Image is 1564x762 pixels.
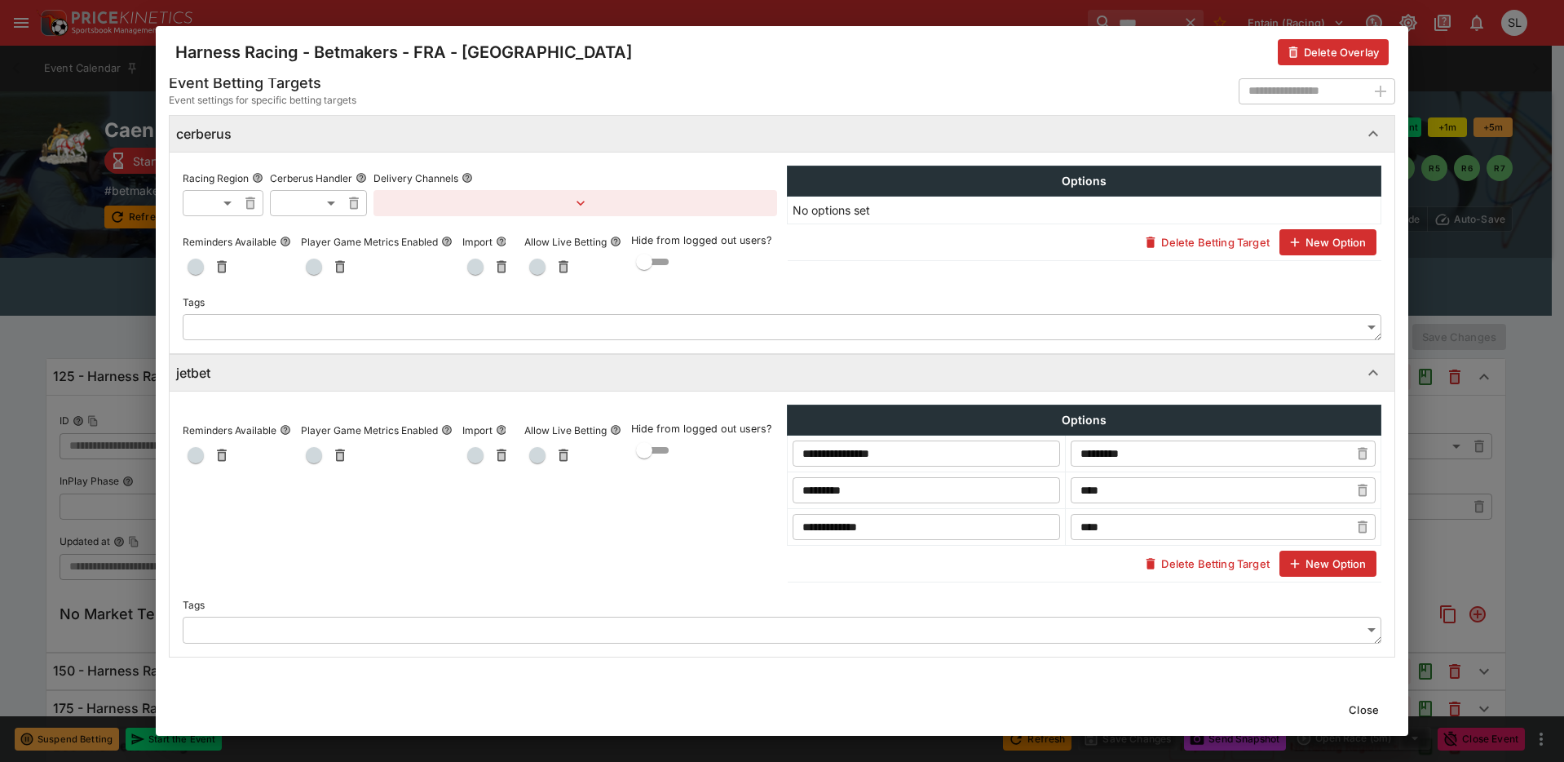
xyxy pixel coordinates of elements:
[496,424,507,436] button: Import
[441,236,453,247] button: Player Game Metrics Enabled
[610,236,621,247] button: Allow Live Betting
[356,172,367,184] button: Cerberus Handler
[270,171,352,185] p: Cerberus Handler
[496,236,507,247] button: Import
[176,126,232,143] h6: cerberus
[252,172,263,184] button: Racing Region
[462,172,473,184] button: Delivery Channels
[524,423,607,437] p: Allow Live Betting
[176,365,210,382] h6: jetbet
[183,171,249,185] p: Racing Region
[301,235,438,249] p: Player Game Metrics Enabled
[788,405,1381,436] th: Options
[280,236,291,247] button: Reminders Available
[183,598,205,612] p: Tags
[1279,551,1376,577] button: New Option
[462,423,493,437] p: Import
[1135,551,1279,577] button: Delete Betting Target
[788,197,1381,224] td: No options set
[183,295,205,309] p: Tags
[169,73,356,92] h5: Event Betting Targets
[524,235,607,249] p: Allow Live Betting
[1278,39,1389,65] button: Delete Overlay
[441,424,453,436] button: Player Game Metrics Enabled
[631,233,777,249] p: Hide from logged out users?
[788,166,1381,197] th: Options
[301,423,438,437] p: Player Game Metrics Enabled
[1279,229,1376,255] button: New Option
[610,424,621,436] button: Allow Live Betting
[631,422,777,437] p: Hide from logged out users?
[462,235,493,249] p: Import
[280,424,291,436] button: Reminders Available
[169,92,356,109] span: Event settings for specific betting targets
[183,423,276,437] p: Reminders Available
[1339,697,1389,723] button: Close
[183,235,276,249] p: Reminders Available
[1135,229,1279,255] button: Delete Betting Target
[175,42,632,63] h4: Harness Racing - Betmakers - FRA - [GEOGRAPHIC_DATA]
[373,171,458,185] p: Delivery Channels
